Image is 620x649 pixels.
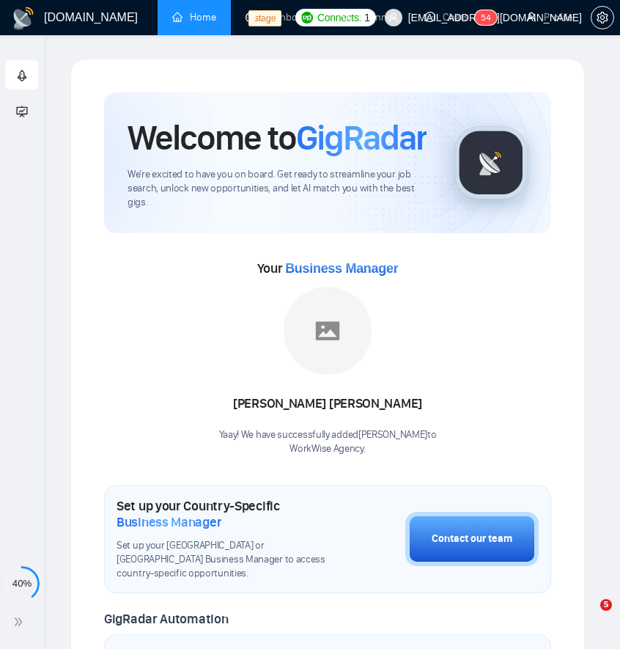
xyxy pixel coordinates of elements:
[172,11,216,23] a: homeHome
[284,287,372,375] img: placeholder.png
[16,96,28,125] span: fund-projection-screen
[257,260,399,276] span: Your
[591,12,613,23] span: setting
[600,599,612,611] span: 5
[526,11,572,23] a: userProfile
[117,498,332,530] h1: Set up your Country-Specific
[342,11,396,23] a: searchScanner
[13,615,28,629] span: double-right
[475,10,497,25] sup: 54
[117,539,332,581] span: Set up your [GEOGRAPHIC_DATA] or [GEOGRAPHIC_DATA] Business Manager to access country-specific op...
[4,579,40,588] span: 40%
[16,103,75,116] span: Academy
[405,512,539,566] button: Contact our team
[591,6,614,29] button: setting
[219,428,437,456] div: Yaay! We have successfully added [PERSON_NAME] to
[117,514,221,530] span: Business Manager
[432,531,512,547] div: Contact our team
[219,442,437,456] p: WorkWise Agency .
[128,116,427,159] h1: Welcome to
[481,12,486,23] span: 5
[486,12,491,23] span: 4
[285,261,398,276] span: Business Manager
[219,392,437,417] div: [PERSON_NAME] [PERSON_NAME]
[128,168,431,210] span: We're excited to have you on board. Get ready to streamline your job search, unlock new opportuni...
[296,116,427,159] span: GigRadar
[12,7,35,30] img: logo
[246,11,312,23] a: dashboardDashboard
[16,61,28,90] span: rocket
[591,12,614,23] a: setting
[104,611,228,627] span: GigRadar Automation
[388,12,399,23] span: user
[454,126,528,199] img: gigradar-logo.png
[5,60,38,89] li: Getting Started
[570,599,605,634] iframe: Intercom live chat
[425,11,497,23] a: messageChats54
